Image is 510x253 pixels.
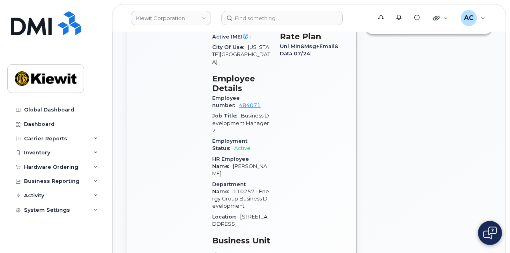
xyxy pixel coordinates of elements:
[483,227,497,239] img: Open chat
[212,34,255,40] span: Active IMEI
[212,236,270,245] h3: Business Unit
[255,34,260,40] span: —
[212,188,269,209] span: 110257 - Energy Group Business Development
[131,11,211,25] a: Kiewit Corporation
[221,11,343,25] input: Find something...
[212,44,248,50] span: City Of Use
[212,95,240,108] span: Employee number
[212,163,267,176] span: [PERSON_NAME]
[212,113,269,134] span: Business Development Manager 2
[212,44,270,65] span: [US_STATE][GEOGRAPHIC_DATA]
[212,156,249,169] span: HR Employee Name
[212,113,241,119] span: Job Title
[464,13,474,23] span: AC
[234,145,251,151] span: Active
[212,181,246,194] span: Department Name
[455,10,491,26] div: Andrea Castrezana
[280,32,342,41] h3: Rate Plan
[239,102,261,108] a: 484071
[212,74,270,93] h3: Employee Details
[212,138,247,151] span: Employment Status
[212,214,240,220] span: Location
[428,10,454,26] div: Quicklinks
[280,43,338,57] span: Unl Min&Msg+Email&Data 07/24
